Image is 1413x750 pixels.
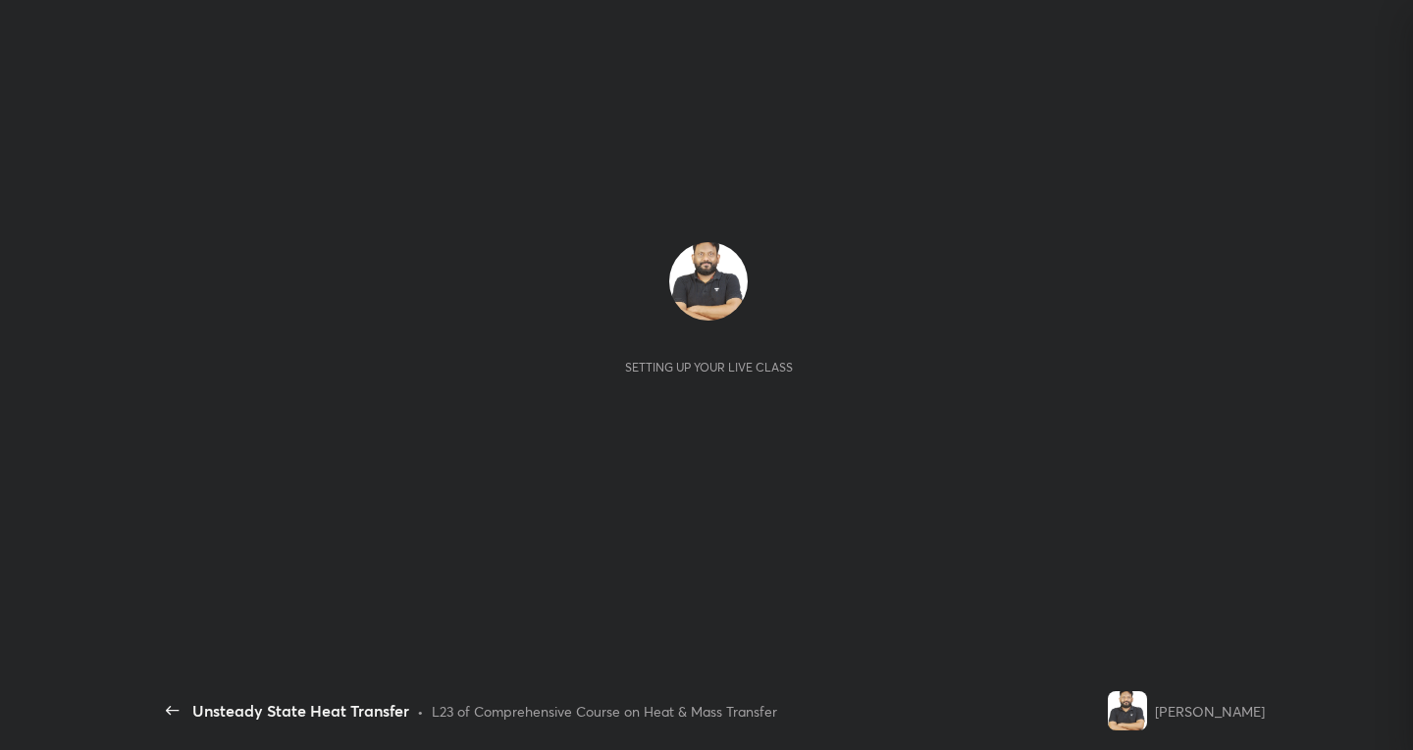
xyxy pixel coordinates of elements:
[417,701,424,722] div: •
[1108,691,1147,730] img: eb572a6c184c4c0488efe4485259b19d.jpg
[625,360,793,375] div: Setting up your live class
[432,701,777,722] div: L23 of Comprehensive Course on Heat & Mass Transfer
[1155,701,1265,722] div: [PERSON_NAME]
[669,242,748,321] img: eb572a6c184c4c0488efe4485259b19d.jpg
[192,699,409,723] div: Unsteady State Heat Transfer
